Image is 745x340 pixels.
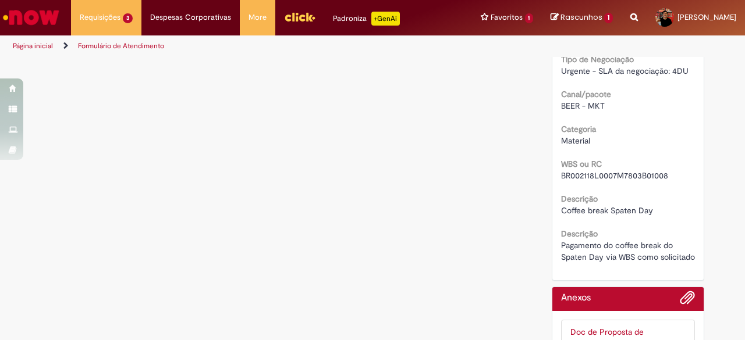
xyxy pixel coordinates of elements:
button: Adicionar anexos [680,290,695,311]
span: 1 [604,13,613,23]
span: 1 [525,13,534,23]
ul: Trilhas de página [9,35,488,57]
span: 3 [123,13,133,23]
span: Despesas Corporativas [150,12,231,23]
b: Categoria [561,124,596,134]
h2: Anexos [561,293,591,303]
span: More [249,12,267,23]
span: Urgente - SLA da negociação: 4DU [561,66,689,76]
span: BR002118L0007M7803B01008 [561,170,668,181]
span: Rascunhos [560,12,602,23]
b: Descrição [561,194,598,204]
span: [PERSON_NAME] [677,12,736,22]
span: Favoritos [491,12,523,23]
span: Requisições [80,12,120,23]
a: Formulário de Atendimento [78,41,164,51]
span: Material [561,135,590,146]
b: Descrição [561,228,598,239]
img: click_logo_yellow_360x200.png [284,8,315,26]
div: Padroniza [333,12,400,26]
a: Página inicial [13,41,53,51]
span: Coffee break Spaten Day [561,205,653,216]
span: BEER - MKT [561,101,605,111]
b: Canal/pacote [561,89,611,99]
span: Pagamento do coffee break do Spaten Day via WBS como solicitado [561,240,695,262]
a: Rascunhos [551,12,613,23]
b: WBS ou RC [561,159,602,169]
b: Tipo de Negociação [561,54,634,65]
img: ServiceNow [1,6,61,29]
p: +GenAi [371,12,400,26]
